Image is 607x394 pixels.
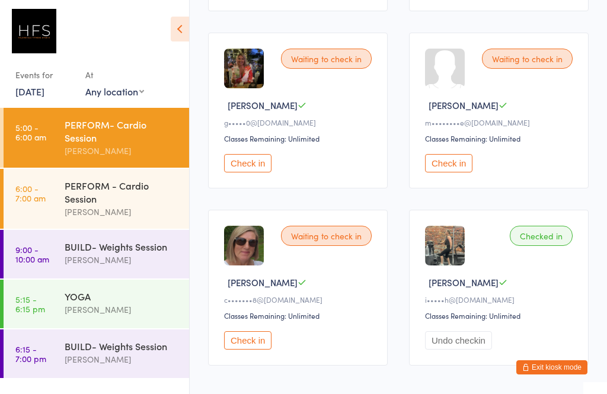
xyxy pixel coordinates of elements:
a: 9:00 -10:00 amBUILD- Weights Session[PERSON_NAME] [4,230,189,278]
div: BUILD- Weights Session [65,240,179,253]
time: 6:00 - 7:00 am [15,184,46,203]
button: Check in [224,331,271,350]
div: c•••••••8@[DOMAIN_NAME] [224,294,375,305]
span: [PERSON_NAME] [429,99,499,111]
div: Classes Remaining: Unlimited [224,310,375,321]
div: [PERSON_NAME] [65,303,179,316]
div: Events for [15,65,74,85]
time: 9:00 - 10:00 am [15,245,49,264]
a: 6:15 -7:00 pmBUILD- Weights Session[PERSON_NAME] [4,329,189,378]
button: Undo checkin [425,331,492,350]
div: Waiting to check in [482,49,573,69]
div: BUILD- Weights Session [65,339,179,353]
span: [PERSON_NAME] [429,276,499,289]
div: Classes Remaining: Unlimited [425,133,576,143]
div: i•••••h@[DOMAIN_NAME] [425,294,576,305]
div: PERFORM - Cardio Session [65,179,179,205]
button: Exit kiosk mode [516,360,587,374]
div: Any location [85,85,144,98]
div: [PERSON_NAME] [65,253,179,267]
img: image1693195379.png [224,49,264,88]
div: YOGA [65,290,179,303]
button: Check in [224,154,271,172]
div: m••••••••e@[DOMAIN_NAME] [425,117,576,127]
div: At [85,65,144,85]
div: Checked in [510,226,573,246]
button: Check in [425,154,472,172]
span: [PERSON_NAME] [228,276,298,289]
div: Classes Remaining: Unlimited [224,133,375,143]
div: Waiting to check in [281,49,372,69]
div: g•••••0@[DOMAIN_NAME] [224,117,375,127]
time: 5:15 - 6:15 pm [15,294,45,313]
div: Waiting to check in [281,226,372,246]
a: [DATE] [15,85,44,98]
div: [PERSON_NAME] [65,353,179,366]
img: image1723072330.png [224,226,264,265]
div: PERFORM- Cardio Session [65,118,179,144]
span: [PERSON_NAME] [228,99,298,111]
div: [PERSON_NAME] [65,205,179,219]
img: Helensvale Fitness Studio (HFS) [12,9,56,53]
div: Classes Remaining: Unlimited [425,310,576,321]
a: 5:15 -6:15 pmYOGA[PERSON_NAME] [4,280,189,328]
a: 6:00 -7:00 amPERFORM - Cardio Session[PERSON_NAME] [4,169,189,229]
time: 6:15 - 7:00 pm [15,344,46,363]
a: 5:00 -6:00 amPERFORM- Cardio Session[PERSON_NAME] [4,108,189,168]
img: image1693117650.png [425,226,465,265]
time: 5:00 - 6:00 am [15,123,46,142]
div: [PERSON_NAME] [65,144,179,158]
